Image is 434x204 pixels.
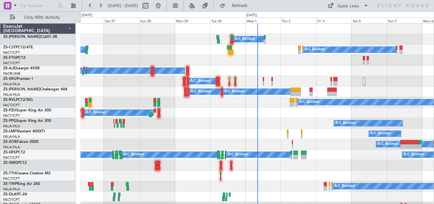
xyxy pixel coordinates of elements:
[3,119,16,123] span: ZS-PPG
[3,140,17,144] span: ZS-ZOR
[281,18,316,23] div: Thu 2
[210,18,245,23] div: Tue 30
[3,130,17,133] span: ZS-LMF
[245,18,281,23] div: Wed 1
[124,150,144,159] div: A/C Booked
[3,67,40,70] a: ZS-AJDLearjet 45XR
[3,193,17,196] span: ZS-DLA
[3,88,67,91] a: ZS-[PERSON_NAME]Challenger 604
[378,139,398,149] div: A/C Booked
[370,129,390,138] div: A/C Booked
[3,182,40,186] a: ZS-TWPKing Air 260
[3,88,40,91] span: ZS-[PERSON_NAME]
[3,151,25,154] a: ZS-ERSPC12
[3,103,20,108] a: FACT/CPT
[3,56,16,60] span: ZS-FTG
[3,172,16,175] span: ZS-TTH
[3,109,16,112] span: ZS-PZU
[191,87,211,96] div: A/C Booked
[3,130,45,133] a: ZS-LMFNextant 400XTi
[3,140,38,144] a: ZS-ZORFalcon 2000
[3,67,17,70] span: ZS-AJD
[3,119,51,123] a: ZS-PPGSuper King Air 200
[3,46,16,49] span: ZS-CJT
[190,76,210,86] div: A/C Booked
[3,77,17,81] span: ZS-SRU
[337,3,359,10] div: Quick Links
[228,150,248,159] div: A/C Booked
[3,145,20,150] a: FALA/HLA
[217,1,255,11] button: Refresh
[224,87,244,96] div: A/C Booked
[3,56,25,60] a: ZS-FTGPC12
[3,82,20,87] a: FALA/HLA
[299,97,319,107] div: A/C Booked
[335,181,355,191] div: A/C Booked
[3,109,51,112] a: ZS-PZUSuper King Air 200
[7,12,69,23] button: Only With Activity
[108,3,138,9] span: [DATE] - [DATE]
[3,155,20,160] a: FACT/CPT
[3,134,20,139] a: FALA/HLA
[246,13,257,18] div: [DATE]
[3,182,17,186] span: ZS-TWP
[3,98,16,102] span: ZS-RVL
[19,1,56,11] input: Trip Number
[305,45,325,54] div: A/C Booked
[3,35,57,39] a: ZS-[PERSON_NAME]CL601-3R
[3,98,33,102] a: ZS-RVLPC12/NG
[336,118,356,128] div: A/C Booked
[139,18,174,23] div: Sun 28
[3,193,27,196] a: ZS-DLAPC-24
[86,108,106,117] div: A/C Booked
[316,18,351,23] div: Fri 3
[3,113,20,118] a: FACT/CPT
[3,197,20,202] a: FACT/CPT
[3,151,16,154] span: ZS-ERS
[3,92,20,97] a: FALA/HLA
[235,34,255,44] div: A/C Booked
[82,13,92,18] div: [DATE]
[3,35,40,39] span: ZS-[PERSON_NAME]
[351,18,387,23] div: Sat 4
[3,124,20,129] a: FALA/HLA
[104,18,139,23] div: Sat 27
[325,1,372,11] button: Quick Links
[175,18,210,23] div: Mon 29
[3,161,17,165] span: ZS-SMG
[3,71,20,76] a: FAOR/JNB
[3,61,20,66] a: FACT/CPT
[69,18,104,23] div: Fri 26
[3,50,20,55] a: FACT/CPT
[227,4,253,8] span: Refresh
[17,15,67,20] span: Only With Activity
[3,187,20,192] a: FALA/HLA
[3,176,20,181] a: FACT/CPT
[3,77,33,81] a: ZS-SRUPremier I
[3,46,33,49] a: ZS-CJTPC12/47E
[404,150,424,159] div: A/C Booked
[3,161,27,165] a: ZS-SMGPC12
[3,172,51,175] a: ZS-TTHCessna Citation M2
[387,18,422,23] div: Sun 5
